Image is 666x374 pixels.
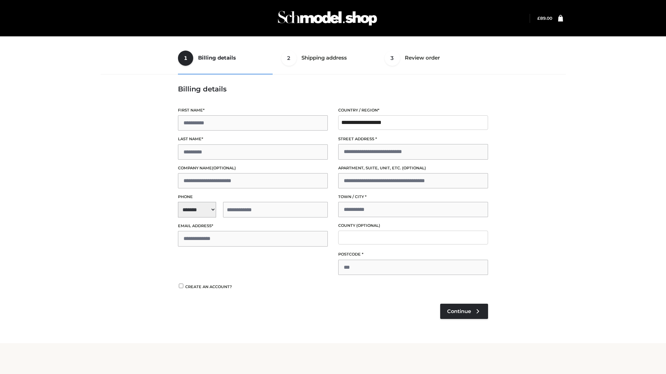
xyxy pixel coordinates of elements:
[178,165,328,171] label: Company name
[537,16,552,21] a: £89.00
[447,308,471,314] span: Continue
[212,166,236,170] span: (optional)
[275,5,379,32] img: Schmodel Admin 964
[356,223,380,228] span: (optional)
[178,107,328,114] label: First name
[178,194,328,200] label: Phone
[402,166,426,170] span: (optional)
[178,136,328,142] label: Last name
[178,284,184,288] input: Create an account?
[338,165,488,171] label: Apartment, suite, unit, etc.
[178,85,488,93] h3: Billing details
[338,107,488,114] label: Country / Region
[537,16,540,21] span: £
[178,223,328,229] label: Email address
[185,284,232,289] span: Create an account?
[338,222,488,229] label: County
[338,136,488,142] label: Street address
[338,251,488,258] label: Postcode
[537,16,552,21] bdi: 89.00
[338,194,488,200] label: Town / City
[440,304,488,319] a: Continue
